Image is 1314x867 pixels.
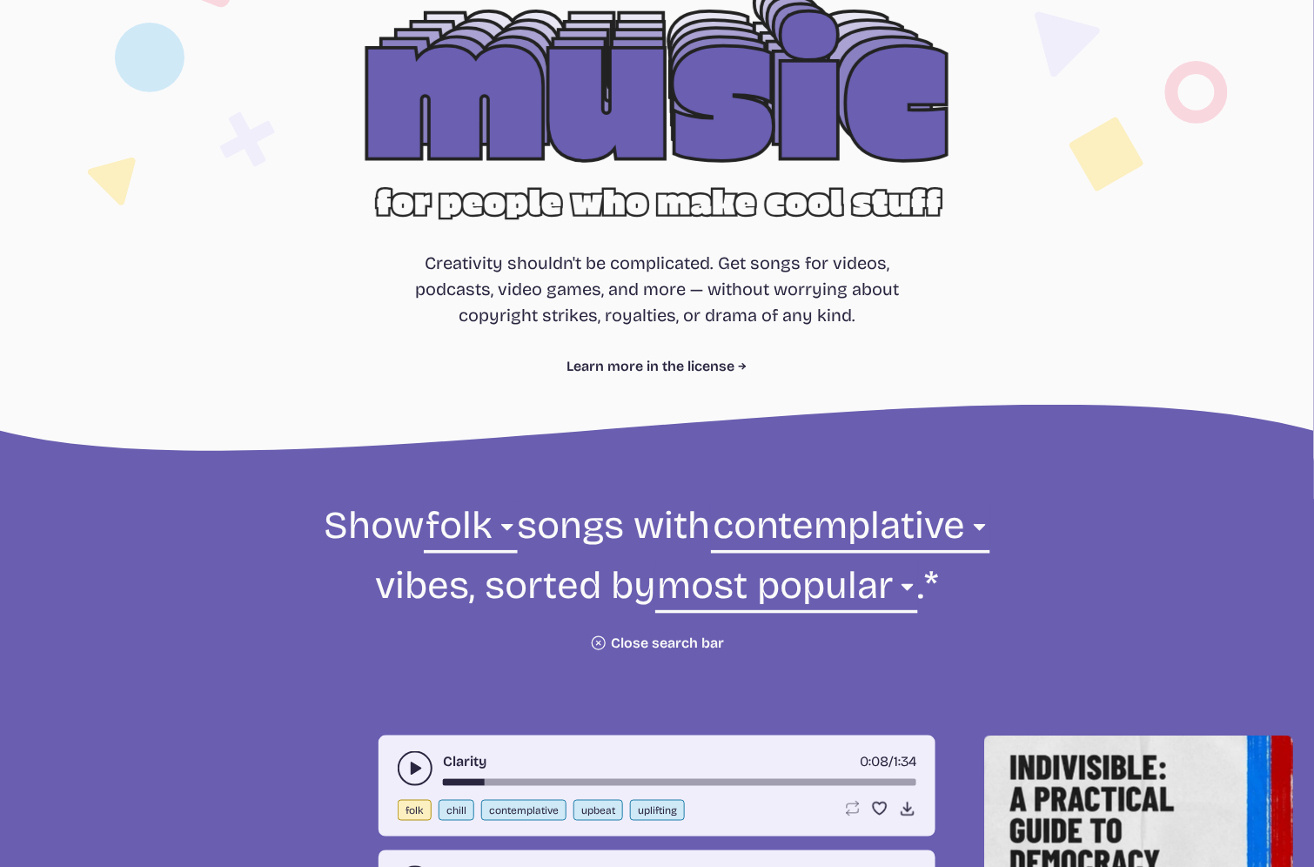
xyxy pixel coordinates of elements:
button: uplifting [630,800,685,821]
a: Clarity [443,751,486,772]
button: play-pause toggle [398,751,432,786]
button: folk [398,800,432,821]
button: Close search bar [590,635,724,652]
div: song-time-bar [443,779,916,786]
form: Show songs with vibes, sorted by . [184,501,1130,708]
button: upbeat [573,800,623,821]
button: Favorite [871,800,888,817]
a: Learn more in the license [567,356,748,377]
div: / [860,751,916,772]
span: 1:34 [894,753,916,770]
button: Loop [843,800,861,817]
select: genre [424,501,517,561]
select: vibe [711,501,990,561]
span: timer [860,753,888,770]
p: Creativity shouldn't be complicated. Get songs for videos, podcasts, video games, and more — with... [406,250,908,328]
select: sorting [655,561,917,621]
button: contemplative [481,800,566,821]
button: chill [439,800,474,821]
